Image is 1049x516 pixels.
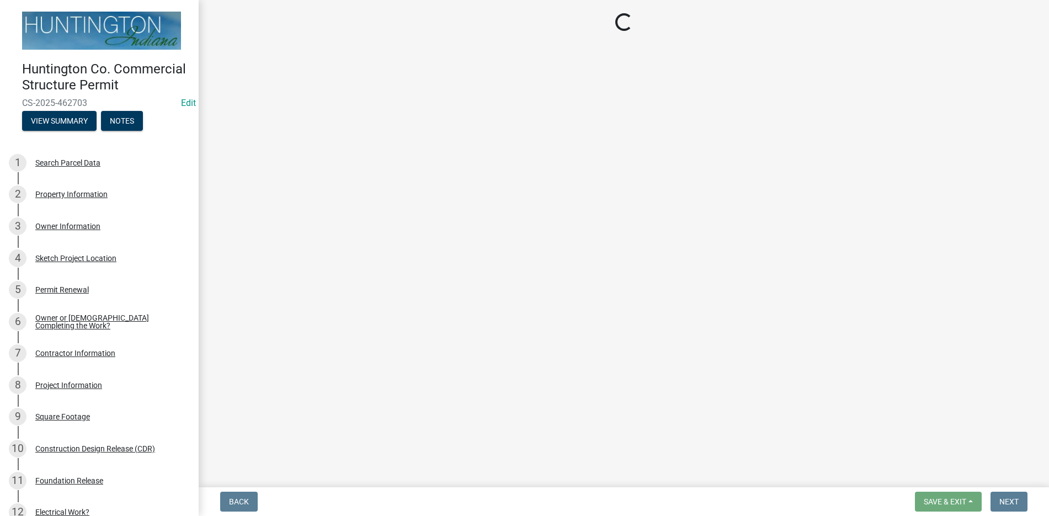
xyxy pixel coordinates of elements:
div: Sketch Project Location [35,254,116,262]
div: 9 [9,408,26,425]
div: 2 [9,185,26,203]
h4: Huntington Co. Commercial Structure Permit [22,61,190,93]
div: 5 [9,281,26,299]
span: Save & Exit [924,497,966,506]
div: Permit Renewal [35,286,89,294]
div: 1 [9,154,26,172]
div: Project Information [35,381,102,389]
div: 4 [9,249,26,267]
div: 11 [9,472,26,490]
div: Owner or [DEMOGRAPHIC_DATA] Completing the Work? [35,314,181,329]
div: Property Information [35,190,108,198]
a: Edit [181,98,196,108]
div: Electrical Work? [35,508,89,516]
wm-modal-confirm: Notes [101,117,143,126]
button: Back [220,492,258,512]
wm-modal-confirm: Summary [22,117,97,126]
div: Search Parcel Data [35,159,100,167]
div: Foundation Release [35,477,103,485]
span: CS-2025-462703 [22,98,177,108]
div: 8 [9,376,26,394]
div: 7 [9,344,26,362]
button: Next [991,492,1027,512]
wm-modal-confirm: Edit Application Number [181,98,196,108]
button: View Summary [22,111,97,131]
button: Save & Exit [915,492,982,512]
span: Back [229,497,249,506]
div: 6 [9,313,26,331]
img: Huntington County, Indiana [22,12,181,50]
button: Notes [101,111,143,131]
span: Next [999,497,1019,506]
div: 3 [9,217,26,235]
div: Square Footage [35,413,90,421]
div: Construction Design Release (CDR) [35,445,155,453]
div: Contractor Information [35,349,115,357]
div: 10 [9,440,26,458]
div: Owner Information [35,222,100,230]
